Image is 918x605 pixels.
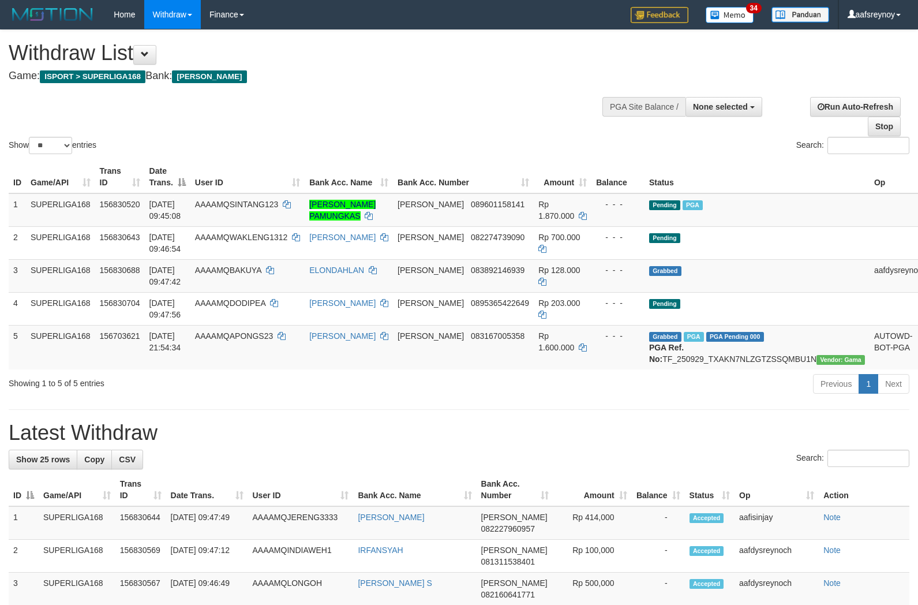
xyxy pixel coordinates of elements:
a: Next [878,374,909,394]
th: Trans ID: activate to sort column ascending [115,473,166,506]
span: Copy 082160641771 to clipboard [481,590,535,599]
td: 156830644 [115,506,166,540]
th: Status: activate to sort column ascending [685,473,735,506]
span: 156830520 [100,200,140,209]
label: Show entries [9,137,96,154]
td: Rp 414,000 [553,506,631,540]
th: Balance [591,160,645,193]
th: Action [819,473,909,506]
h1: Withdraw List [9,42,601,65]
span: Rp 1.600.000 [538,331,574,352]
img: Button%20Memo.svg [706,7,754,23]
a: [PERSON_NAME] [309,298,376,308]
span: [DATE] 09:47:56 [149,298,181,319]
span: Grabbed [649,332,681,342]
span: Rp 203.000 [538,298,580,308]
span: [PERSON_NAME] [398,266,464,275]
label: Search: [796,137,909,154]
span: AAAAMQAPONGS23 [195,331,273,341]
td: aafdysreynoch [735,540,819,573]
th: Bank Acc. Number: activate to sort column ascending [393,160,534,193]
th: Bank Acc. Number: activate to sort column ascending [477,473,554,506]
span: Marked by aafheankoy [683,200,703,210]
span: AAAAMQBAKUYA [195,266,261,275]
th: Balance: activate to sort column ascending [632,473,685,506]
th: Date Trans.: activate to sort column descending [145,160,190,193]
span: [DATE] 09:47:42 [149,266,181,286]
td: SUPERLIGA168 [26,193,95,227]
th: Trans ID: activate to sort column ascending [95,160,145,193]
td: SUPERLIGA168 [26,292,95,325]
a: [PERSON_NAME] PAMUNGKAS [309,200,376,221]
a: Stop [868,117,901,136]
span: Copy [84,455,104,464]
th: Date Trans.: activate to sort column ascending [166,473,248,506]
th: Status [645,160,870,193]
a: Show 25 rows [9,450,77,469]
th: Game/API: activate to sort column ascending [26,160,95,193]
td: SUPERLIGA168 [26,259,95,292]
label: Search: [796,450,909,467]
span: AAAAMQSINTANG123 [195,200,278,209]
td: [DATE] 09:47:12 [166,540,248,573]
span: [DATE] 09:46:54 [149,233,181,253]
th: Amount: activate to sort column ascending [553,473,631,506]
h1: Latest Withdraw [9,421,909,445]
td: SUPERLIGA168 [39,540,115,573]
span: Accepted [690,513,724,523]
td: SUPERLIGA168 [26,325,95,369]
span: Marked by aafchhiseyha [684,332,704,342]
span: Grabbed [649,266,681,276]
span: [DATE] 21:54:34 [149,331,181,352]
td: 4 [9,292,26,325]
a: [PERSON_NAME] [309,331,376,341]
span: Pending [649,233,680,243]
span: Show 25 rows [16,455,70,464]
input: Search: [827,450,909,467]
td: TF_250929_TXAKN7NLZGTZSSQMBU1N [645,325,870,369]
th: Bank Acc. Name: activate to sort column ascending [305,160,393,193]
div: - - - [596,199,640,210]
td: 156830569 [115,540,166,573]
span: AAAAMQDODIPEA [195,298,265,308]
span: Copy 081311538401 to clipboard [481,557,535,566]
a: [PERSON_NAME] [309,233,376,242]
span: [PERSON_NAME] [481,578,548,588]
a: Copy [77,450,112,469]
div: - - - [596,231,640,243]
h4: Game: Bank: [9,70,601,82]
a: Note [823,578,841,588]
span: 34 [746,3,762,13]
span: [PERSON_NAME] [398,200,464,209]
a: Previous [813,374,859,394]
th: ID [9,160,26,193]
td: 1 [9,506,39,540]
td: 2 [9,540,39,573]
th: Bank Acc. Name: activate to sort column ascending [353,473,476,506]
span: Copy 082227960957 to clipboard [481,524,535,533]
div: - - - [596,297,640,309]
span: [PERSON_NAME] [398,298,464,308]
span: 156703621 [100,331,140,341]
span: Rp 700.000 [538,233,580,242]
td: [DATE] 09:47:49 [166,506,248,540]
img: panduan.png [771,7,829,23]
span: Pending [649,200,680,210]
a: [PERSON_NAME] [358,513,424,522]
td: 2 [9,226,26,259]
span: Rp 128.000 [538,266,580,275]
span: 156830643 [100,233,140,242]
button: None selected [685,97,762,117]
td: - [632,506,685,540]
td: 5 [9,325,26,369]
span: Accepted [690,546,724,556]
td: 3 [9,259,26,292]
a: ELONDAHLAN [309,266,364,275]
th: User ID: activate to sort column ascending [248,473,354,506]
span: Copy 082274739090 to clipboard [471,233,524,242]
span: Copy 0895365422649 to clipboard [471,298,529,308]
span: Rp 1.870.000 [538,200,574,221]
span: Pending [649,299,680,309]
td: SUPERLIGA168 [39,506,115,540]
span: Copy 089601158141 to clipboard [471,200,524,209]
